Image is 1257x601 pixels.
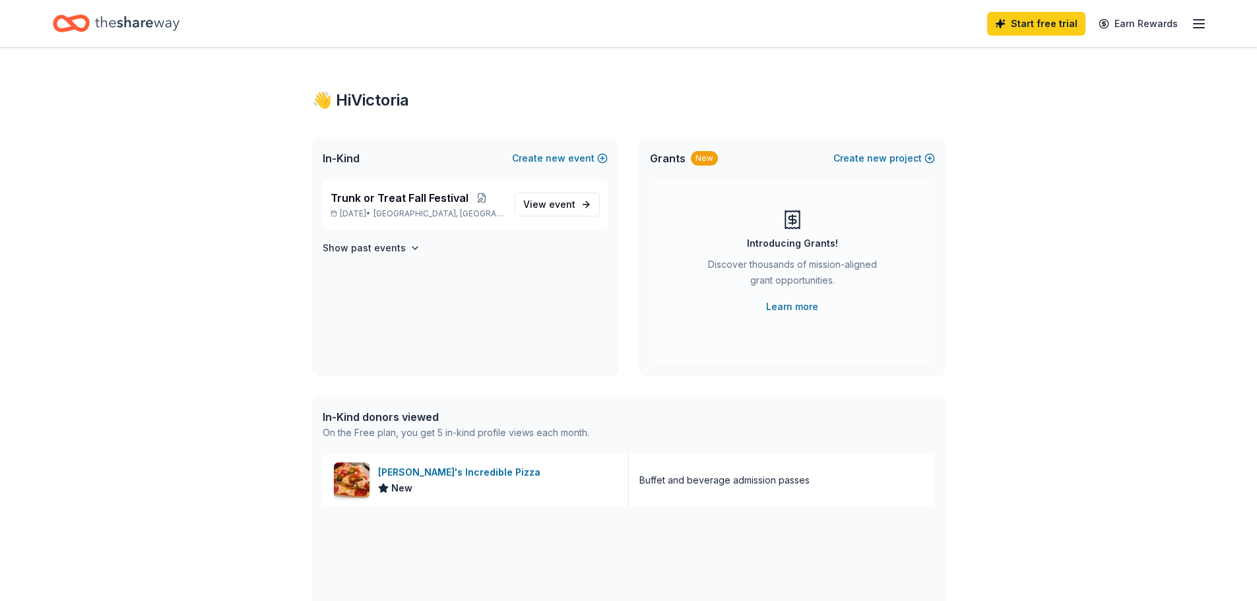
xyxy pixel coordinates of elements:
img: Image for John's Incredible Pizza [334,462,370,498]
div: 👋 Hi Victoria [312,90,946,111]
p: [DATE] • [331,208,504,219]
span: event [549,199,575,210]
div: Discover thousands of mission-aligned grant opportunities. [703,257,882,294]
span: Trunk or Treat Fall Festival [331,190,468,206]
a: Start free trial [987,12,1085,36]
span: In-Kind [323,150,360,166]
button: Show past events [323,240,420,256]
a: Home [53,8,179,39]
h4: Show past events [323,240,406,256]
a: Learn more [766,299,818,315]
span: [GEOGRAPHIC_DATA], [GEOGRAPHIC_DATA] [373,208,503,219]
button: Createnewproject [833,150,935,166]
a: Earn Rewards [1091,12,1186,36]
div: New [691,151,718,166]
button: Createnewevent [512,150,608,166]
div: Introducing Grants! [747,236,838,251]
span: new [867,150,887,166]
a: View event [515,193,600,216]
span: View [523,197,575,212]
div: Buffet and beverage admission passes [639,472,810,488]
div: In-Kind donors viewed [323,409,589,425]
span: Grants [650,150,686,166]
span: New [391,480,412,496]
span: new [546,150,565,166]
div: [PERSON_NAME]'s Incredible Pizza [378,464,546,480]
div: On the Free plan, you get 5 in-kind profile views each month. [323,425,589,441]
